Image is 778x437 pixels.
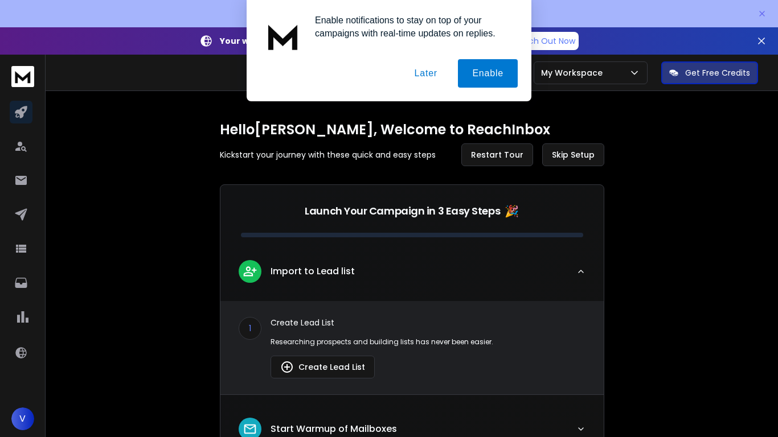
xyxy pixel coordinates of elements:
[458,59,518,88] button: Enable
[11,407,34,430] button: V
[271,337,585,347] p: Researching prospects and building lists has never been easier.
[461,143,533,166] button: Restart Tour
[280,360,294,374] img: lead
[260,14,306,59] img: notification icon
[306,14,518,40] div: Enable notifications to stay on top of your campaigns with real-time updates on replies.
[220,251,604,301] button: leadImport to Lead list
[271,356,375,378] button: Create Lead List
[271,422,397,436] p: Start Warmup of Mailboxes
[271,317,585,328] p: Create Lead List
[220,149,436,160] p: Kickstart your journey with these quick and easy steps
[243,264,257,278] img: lead
[220,121,604,139] h1: Hello [PERSON_NAME] , Welcome to ReachInbox
[305,203,500,219] p: Launch Your Campaign in 3 Easy Steps
[400,59,451,88] button: Later
[542,143,604,166] button: Skip Setup
[239,317,261,340] div: 1
[552,149,595,160] span: Skip Setup
[220,301,604,394] div: leadImport to Lead list
[243,422,257,436] img: lead
[271,265,355,278] p: Import to Lead list
[505,203,519,219] span: 🎉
